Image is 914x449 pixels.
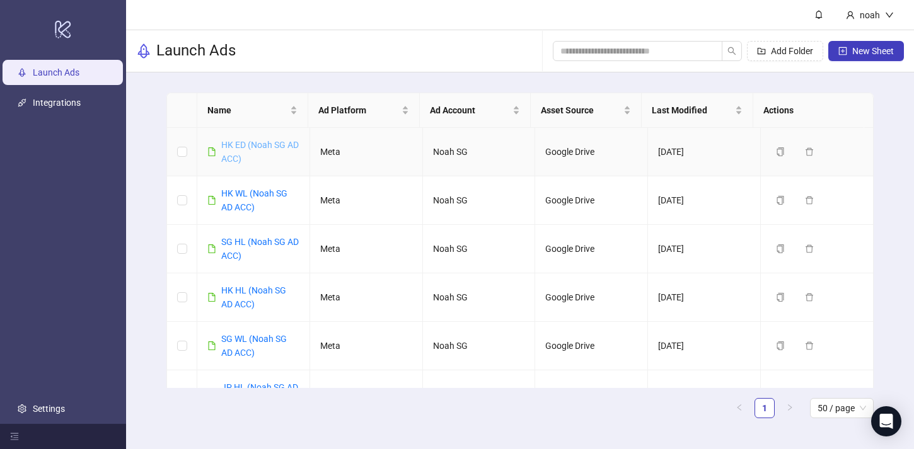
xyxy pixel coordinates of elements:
[805,244,814,253] span: delete
[420,93,531,128] th: Ad Account
[33,404,65,414] a: Settings
[423,273,536,322] td: Noah SG
[753,93,864,128] th: Actions
[423,322,536,370] td: Noah SG
[648,322,761,370] td: [DATE]
[780,398,800,418] button: right
[197,93,308,128] th: Name
[221,237,299,261] a: SG HL (Noah SG AD ACC)
[736,404,743,411] span: left
[648,176,761,225] td: [DATE]
[207,244,216,253] span: file
[535,225,648,273] td: Google Drive
[423,176,536,225] td: Noah SG
[221,382,298,406] a: JP HL (Noah SG AD ACC)
[818,399,866,418] span: 50 / page
[423,370,536,419] td: Noah SG
[535,128,648,176] td: Google Drive
[729,398,749,418] button: left
[207,147,216,156] span: file
[648,225,761,273] td: [DATE]
[727,47,736,55] span: search
[828,41,904,61] button: New Sheet
[310,273,423,322] td: Meta
[871,406,901,436] div: Open Intercom Messenger
[805,196,814,205] span: delete
[310,322,423,370] td: Meta
[755,399,774,418] a: 1
[729,398,749,418] li: Previous Page
[531,93,642,128] th: Asset Source
[207,293,216,302] span: file
[814,10,823,19] span: bell
[776,341,785,350] span: copy
[535,176,648,225] td: Google Drive
[642,93,753,128] th: Last Modified
[308,93,419,128] th: Ad Platform
[136,43,151,59] span: rocket
[423,128,536,176] td: Noah SG
[805,293,814,302] span: delete
[852,46,894,56] span: New Sheet
[423,225,536,273] td: Noah SG
[33,67,79,77] a: Launch Ads
[786,404,794,411] span: right
[855,8,885,22] div: noah
[810,398,874,418] div: Page Size
[310,370,423,419] td: Meta
[10,432,19,441] span: menu-fold
[885,11,894,20] span: down
[652,103,732,117] span: Last Modified
[221,188,287,212] a: HK WL (Noah SG AD ACC)
[747,41,823,61] button: Add Folder
[318,103,398,117] span: Ad Platform
[846,11,855,20] span: user
[535,370,648,419] td: Google Drive
[648,128,761,176] td: [DATE]
[221,285,286,309] a: HK HL (Noah SG AD ACC)
[207,341,216,350] span: file
[207,103,287,117] span: Name
[805,341,814,350] span: delete
[430,103,510,117] span: Ad Account
[776,147,785,156] span: copy
[156,41,236,61] h3: Launch Ads
[805,147,814,156] span: delete
[648,273,761,322] td: [DATE]
[755,398,775,418] li: 1
[221,140,299,164] a: HK ED (Noah SG AD ACC)
[310,176,423,225] td: Meta
[535,322,648,370] td: Google Drive
[771,46,813,56] span: Add Folder
[757,47,766,55] span: folder-add
[535,273,648,322] td: Google Drive
[310,128,423,176] td: Meta
[221,334,287,358] a: SG WL (Noah SG AD ACC)
[541,103,621,117] span: Asset Source
[776,293,785,302] span: copy
[207,196,216,205] span: file
[838,47,847,55] span: plus-square
[648,370,761,419] td: [DATE]
[780,398,800,418] li: Next Page
[310,225,423,273] td: Meta
[776,196,785,205] span: copy
[776,244,785,253] span: copy
[33,98,81,108] a: Integrations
